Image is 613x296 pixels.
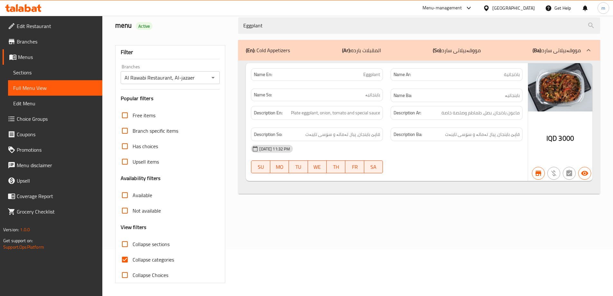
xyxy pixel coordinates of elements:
span: Menus [18,53,97,61]
span: MO [273,162,286,172]
a: Edit Menu [8,96,102,111]
span: Plate eggplant, onion, tomato and special sauce [291,109,380,117]
span: Collapse sections [133,240,170,248]
span: Full Menu View [13,84,97,92]
span: WE [311,162,324,172]
span: Available [133,191,152,199]
a: Full Menu View [8,80,102,96]
span: Upsell [17,177,97,185]
button: TU [289,160,308,173]
span: Collapse Choices [133,271,168,279]
a: Coverage Report [3,188,102,204]
a: Menus [3,49,102,65]
span: قاپێ باینجان، پیاز، تەماتە و سۆسی تایبەت [445,130,520,138]
span: Promotions [17,146,97,154]
span: Active [136,23,153,29]
div: Filter [121,45,220,59]
p: مووقەبیلاتی سارد [433,46,481,54]
strong: Name Ar: [394,71,411,78]
button: FR [345,160,364,173]
span: 3000 [558,132,574,145]
a: Grocery Checklist [3,204,102,219]
a: Coupons [3,127,102,142]
span: [DATE] 11:32 PM [257,146,293,152]
span: Edit Menu [13,100,97,107]
strong: Name En: [254,71,272,78]
b: (Ar): [342,45,351,55]
p: مووقەبیلاتی سارد [533,46,581,54]
span: باذنجانية [504,71,520,78]
span: Collapse categories [133,256,174,263]
span: Branches [17,38,97,45]
span: Has choices [133,142,158,150]
span: IQD [546,132,557,145]
strong: Description Ba: [394,130,422,138]
b: (So): [433,45,442,55]
button: MO [270,160,289,173]
span: Get support on: [3,236,33,245]
span: Edit Restaurant [17,22,97,30]
a: Promotions [3,142,102,158]
button: Purchased item [547,167,560,180]
button: SU [251,160,270,173]
span: FR [348,162,361,172]
b: (En): [246,45,255,55]
h3: Availability filters [121,175,161,182]
button: Not has choices [563,167,576,180]
button: Open [209,73,218,82]
a: Edit Restaurant [3,18,102,34]
span: باینجانیە [505,91,520,100]
a: Support.OpsPlatform [3,243,44,251]
div: Menu-management [423,4,462,12]
button: Available [578,167,591,180]
a: Menu disclaimer [3,158,102,173]
a: Choice Groups [3,111,102,127]
h3: View filters [121,224,147,231]
span: Grocery Checklist [17,208,97,215]
p: Cold Appetizers [246,46,290,54]
span: قاپێ باینجان، پیاز، تەماتە و سۆسی تایبەت [305,130,380,138]
span: TU [292,162,305,172]
input: search [238,17,600,34]
button: TH [327,160,345,173]
span: Coverage Report [17,192,97,200]
span: Version: [3,225,19,234]
strong: Description Ar: [394,109,421,117]
div: (En): Cold Appetizers(Ar):المقبلات بارده(So):مووقەبیلاتی سارد(Ba):مووقەبیلاتی سارد [238,61,600,194]
img: %D8%A8%D9%8A%D8%AA%D9%86%D8%AC%D8%A7%D9%86%D9%8A%D8%A9638676006541243050.jpg [528,63,592,111]
strong: Description En: [254,109,283,117]
span: Sections [13,69,97,76]
button: SA [364,160,383,173]
span: Coupons [17,130,97,138]
span: 1.0.0 [20,225,30,234]
h3: Popular filters [121,95,220,102]
b: (Ba): [533,45,542,55]
span: Menu disclaimer [17,161,97,169]
span: Choice Groups [17,115,97,123]
span: ماعون باذنجان، بصل، طماطم وصلصة خاصة [441,109,520,117]
button: Branch specific item [532,167,545,180]
span: Eggplant [363,71,380,78]
span: Not available [133,207,161,215]
span: SU [254,162,267,172]
div: (En): Cold Appetizers(Ar):المقبلات بارده(So):مووقەبیلاتی سارد(Ba):مووقەبیلاتی سارد [238,40,600,61]
h2: menu [115,21,231,30]
span: m [601,5,605,12]
strong: Name So: [254,91,272,98]
span: باینجانیە [365,91,380,98]
strong: Description So: [254,130,282,138]
span: SA [367,162,380,172]
a: Upsell [3,173,102,188]
span: Free items [133,111,155,119]
a: Sections [8,65,102,80]
a: Branches [3,34,102,49]
span: TH [329,162,343,172]
div: Active [136,22,153,30]
div: [GEOGRAPHIC_DATA] [492,5,535,12]
button: WE [308,160,327,173]
p: المقبلات بارده [342,46,381,54]
strong: Name Ba: [394,91,412,100]
span: Upsell items [133,158,159,166]
span: Branch specific items [133,127,178,135]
